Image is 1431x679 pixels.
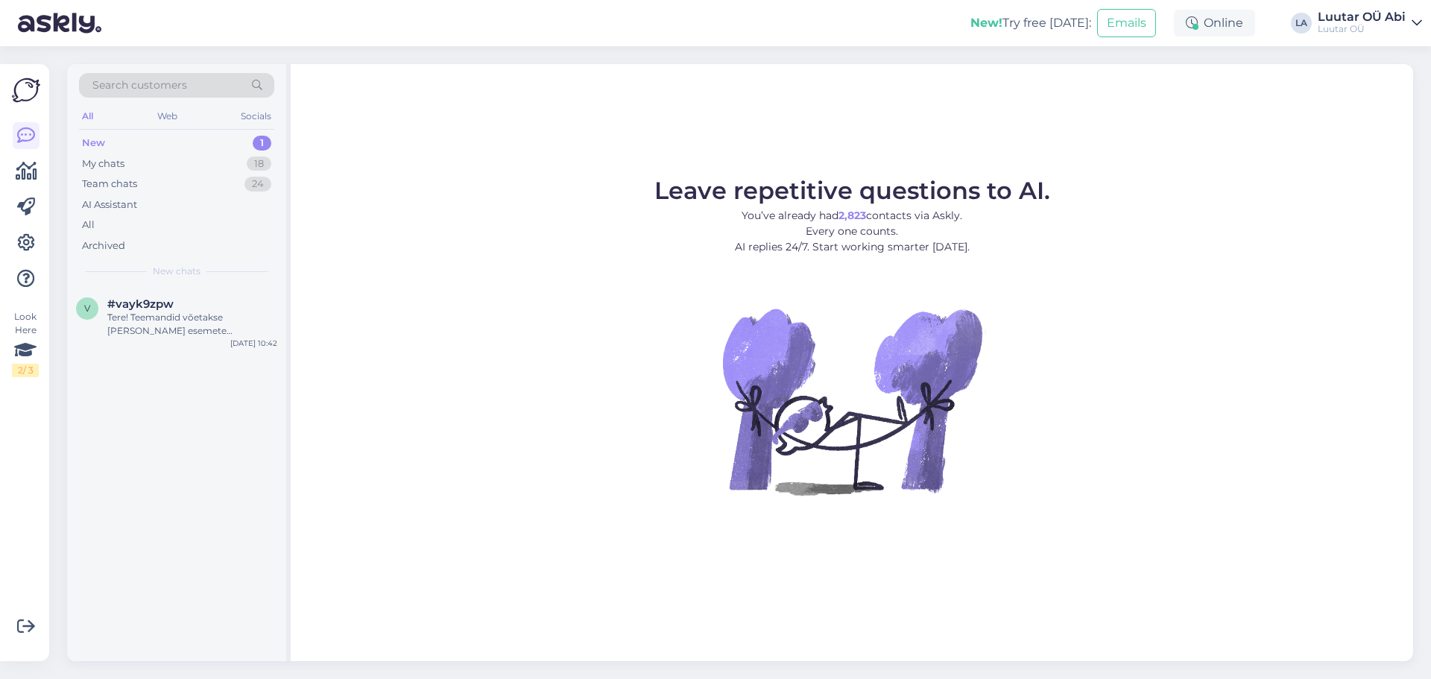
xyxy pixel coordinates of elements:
span: Search customers [92,78,187,93]
div: Socials [238,107,274,126]
div: LA [1291,13,1312,34]
b: 2,823 [838,209,866,222]
div: Look Here [12,310,39,377]
div: Archived [82,239,125,253]
div: All [79,107,96,126]
span: Leave repetitive questions to AI. [654,176,1050,205]
p: You’ve already had contacts via Askly. Every one counts. AI replies 24/7. Start working smarter [... [654,208,1050,255]
span: #vayk9zpw [107,297,174,311]
div: 1 [253,136,271,151]
span: New chats [153,265,200,278]
img: Askly Logo [12,76,40,104]
button: Emails [1097,9,1156,37]
div: [DATE] 10:42 [230,338,277,349]
div: Team chats [82,177,137,192]
div: New [82,136,105,151]
div: Luutar OÜ Abi [1318,11,1406,23]
span: v [84,303,90,314]
div: 24 [244,177,271,192]
div: Try free [DATE]: [970,14,1091,32]
div: Online [1174,10,1255,37]
a: Luutar OÜ AbiLuutar OÜ [1318,11,1422,35]
img: No Chat active [718,267,986,535]
div: 2 / 3 [12,364,39,377]
div: AI Assistant [82,198,137,212]
div: My chats [82,157,124,171]
div: Luutar OÜ [1318,23,1406,35]
div: All [82,218,95,233]
div: Tere! Teemandid võetakse [PERSON_NAME] esemete hindamisel arvesse. Teemantidega ehete puhul võime... [107,311,277,338]
div: 18 [247,157,271,171]
div: Web [154,107,180,126]
b: New! [970,16,1002,30]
